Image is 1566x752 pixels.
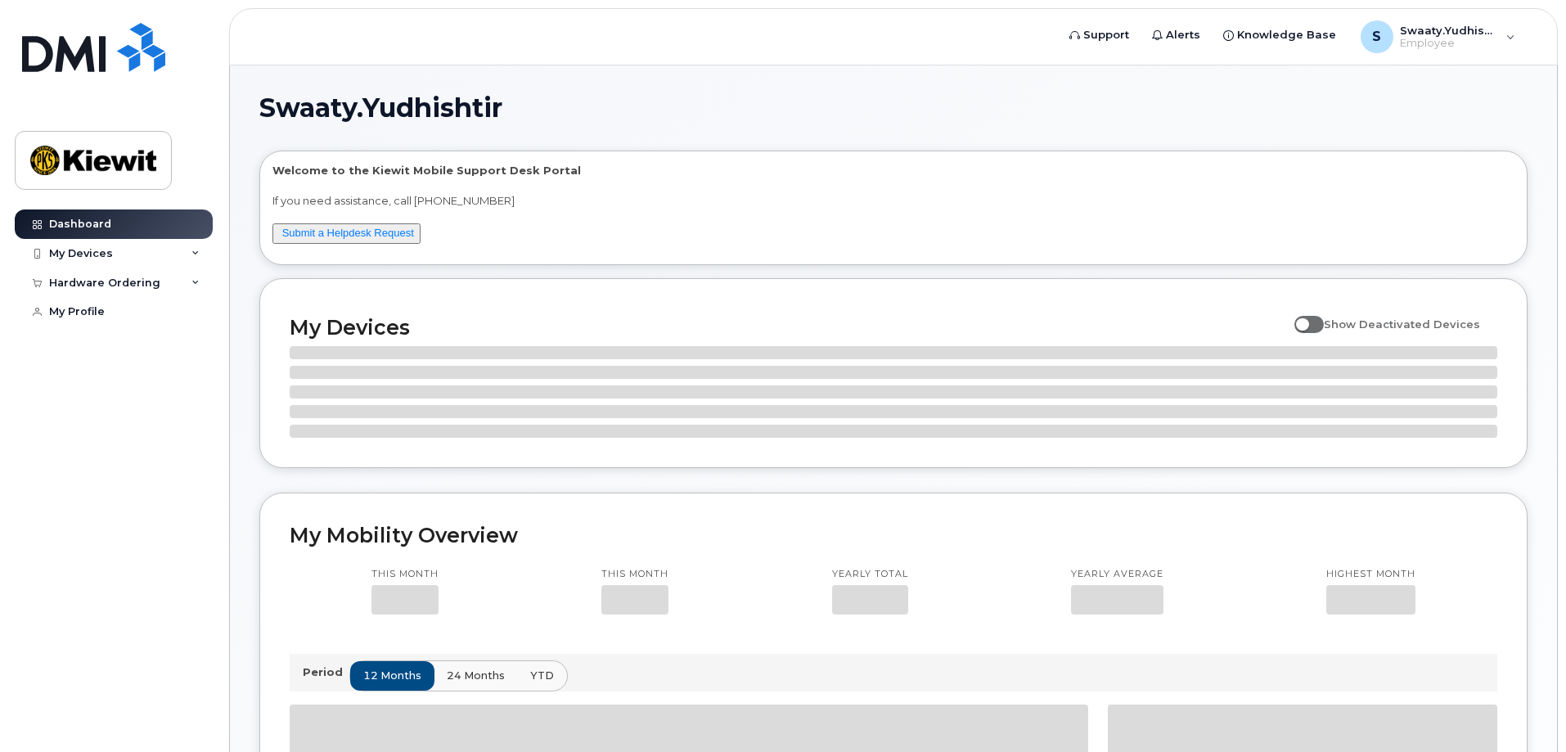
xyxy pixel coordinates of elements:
[447,668,505,683] span: 24 months
[303,664,349,680] p: Period
[272,163,1514,178] p: Welcome to the Kiewit Mobile Support Desk Portal
[272,193,1514,209] p: If you need assistance, call [PHONE_NUMBER]
[259,96,502,120] span: Swaaty.Yudhishtir
[371,568,439,581] p: This month
[272,223,421,244] button: Submit a Helpdesk Request
[290,315,1286,340] h2: My Devices
[290,523,1497,547] h2: My Mobility Overview
[1294,308,1307,322] input: Show Deactivated Devices
[1071,568,1163,581] p: Yearly average
[832,568,908,581] p: Yearly total
[1326,568,1415,581] p: Highest month
[1324,317,1480,331] span: Show Deactivated Devices
[282,227,414,239] a: Submit a Helpdesk Request
[601,568,668,581] p: This month
[530,668,554,683] span: YTD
